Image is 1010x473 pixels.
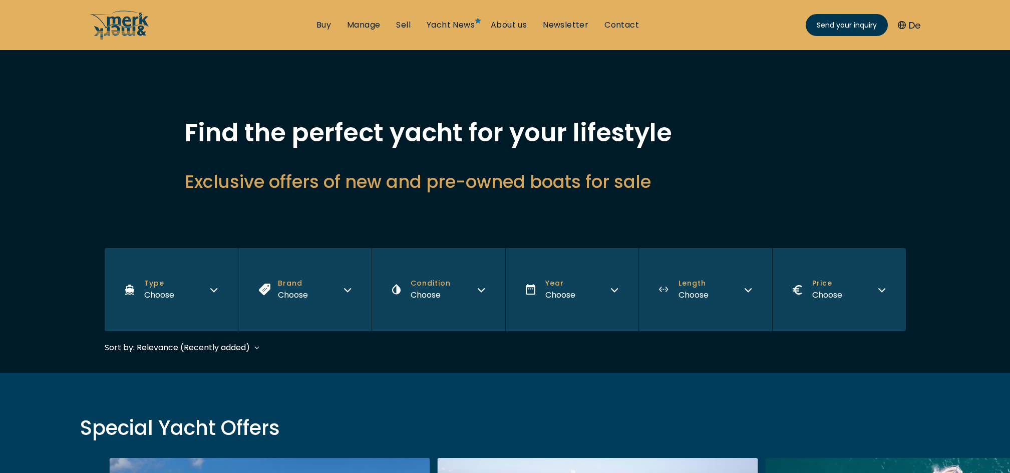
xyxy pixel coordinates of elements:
[505,248,639,331] button: YearChoose
[105,341,250,354] div: Sort by: Relevance (Recently added)
[427,20,475,31] a: Yacht News
[278,289,308,301] div: Choose
[185,120,826,145] h1: Find the perfect yacht for your lifestyle
[372,248,505,331] button: ConditionChoose
[604,20,639,31] a: Contact
[144,289,174,301] div: Choose
[185,169,826,194] h2: Exclusive offers of new and pre-owned boats for sale
[772,248,906,331] button: PriceChoose
[545,278,575,289] span: Year
[812,278,842,289] span: Price
[316,20,331,31] a: Buy
[817,20,877,31] span: Send your inquiry
[543,20,588,31] a: Newsletter
[411,278,451,289] span: Condition
[238,248,372,331] button: BrandChoose
[679,289,709,301] div: Choose
[144,278,174,289] span: Type
[491,20,527,31] a: About us
[278,278,308,289] span: Brand
[411,289,451,301] div: Choose
[679,278,709,289] span: Length
[898,19,920,32] button: De
[806,14,888,36] a: Send your inquiry
[812,289,842,301] div: Choose
[396,20,411,31] a: Sell
[545,289,575,301] div: Choose
[638,248,772,331] button: LengthChoose
[347,20,380,31] a: Manage
[105,248,238,331] button: TypeChoose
